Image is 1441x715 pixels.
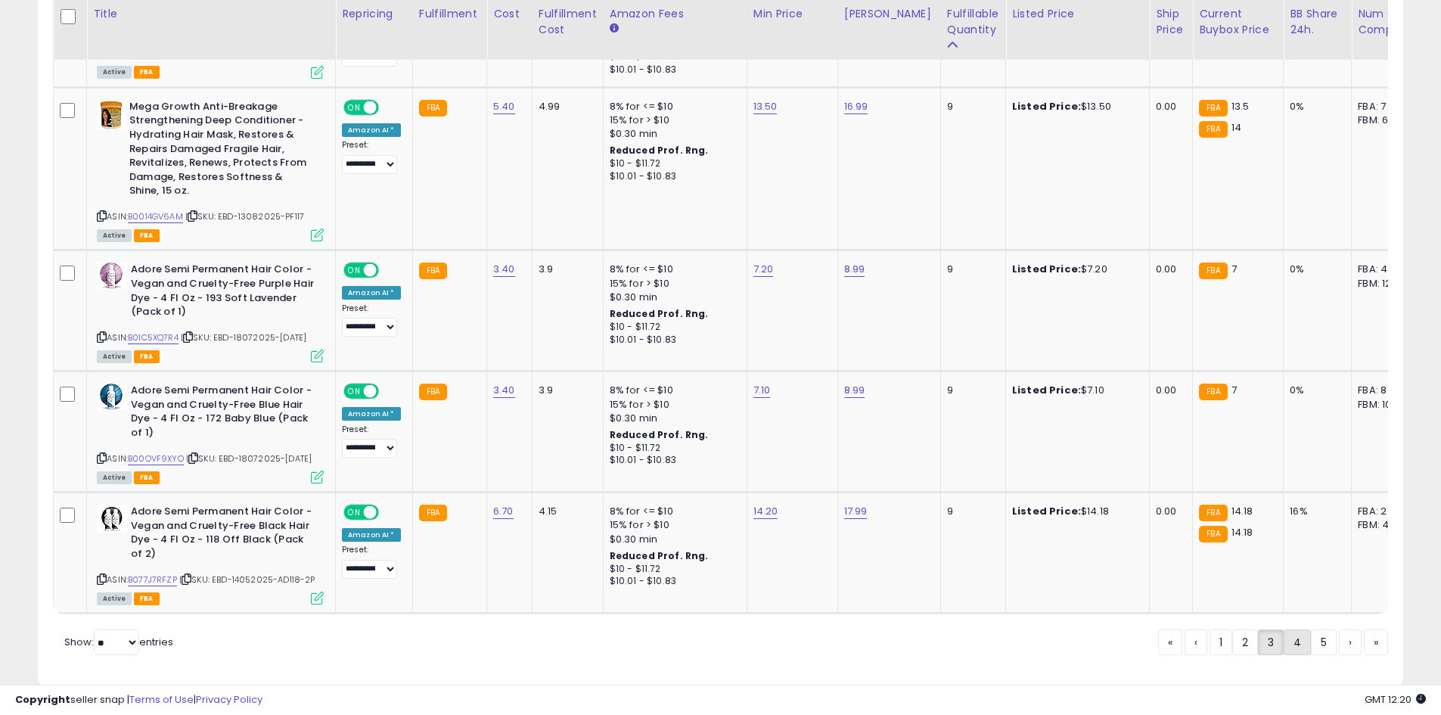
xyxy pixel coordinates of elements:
[1156,263,1181,276] div: 0.00
[134,350,160,363] span: FBA
[1012,100,1138,113] div: $13.50
[610,113,735,127] div: 15% for > $10
[610,454,735,467] div: $10.01 - $10.83
[493,504,514,519] a: 6.70
[1199,526,1227,542] small: FBA
[493,383,515,398] a: 3.40
[377,385,401,398] span: OFF
[1290,384,1340,397] div: 0%
[131,505,315,564] b: Adore Semi Permanent Hair Color - Vegan and Cruelty-Free Black Hair Dye - 4 Fl Oz - 118 Off Black...
[610,505,735,518] div: 8% for <= $10
[345,264,364,277] span: ON
[1199,505,1227,521] small: FBA
[1358,398,1408,412] div: FBM: 10
[97,350,132,363] span: All listings currently available for purchase on Amazon
[610,533,735,546] div: $0.30 min
[97,100,126,130] img: 412v9L5+puL._SL40_.jpg
[1199,6,1277,38] div: Current Buybox Price
[1210,630,1232,655] a: 1
[844,383,865,398] a: 8.99
[1374,635,1378,650] span: »
[128,574,177,586] a: B077J7RFZP
[1199,263,1227,279] small: FBA
[753,504,778,519] a: 14.20
[539,100,592,113] div: 4.99
[1311,630,1337,655] a: 5
[753,6,831,22] div: Min Price
[539,6,597,38] div: Fulfillment Cost
[610,127,735,141] div: $0.30 min
[1012,263,1138,276] div: $7.20
[419,6,480,22] div: Fulfillment
[129,692,194,707] a: Terms of Use
[97,471,132,484] span: All listings currently available for purchase on Amazon
[610,518,735,532] div: 15% for > $10
[1365,692,1426,707] span: 2025-09-11 12:20 GMT
[1156,6,1186,38] div: Ship Price
[947,6,999,38] div: Fulfillable Quantity
[610,22,619,36] small: Amazon Fees.
[1199,384,1227,400] small: FBA
[179,574,315,586] span: | SKU: EBD-14052025-AD118-2P
[93,6,329,22] div: Title
[342,123,401,137] div: Amazon AI *
[377,101,401,113] span: OFF
[1231,99,1250,113] span: 13.5
[342,545,401,579] div: Preset:
[1358,505,1408,518] div: FBA: 2
[1358,113,1408,127] div: FBM: 6
[1231,262,1237,276] span: 7
[1012,262,1081,276] b: Listed Price:
[196,692,262,707] a: Privacy Policy
[1194,635,1197,650] span: ‹
[844,504,868,519] a: 17.99
[1156,505,1181,518] div: 0.00
[1284,630,1311,655] a: 4
[610,549,709,562] b: Reduced Prof. Rng.
[377,506,401,519] span: OFF
[185,210,304,222] span: | SKU: EBD-13082025-PF117
[97,229,132,242] span: All listings currently available for purchase on Amazon
[186,452,312,465] span: | SKU: EBD-18072025-[DATE]
[1358,277,1408,291] div: FBM: 12
[1012,504,1081,518] b: Listed Price:
[844,6,934,22] div: [PERSON_NAME]
[493,99,515,114] a: 5.40
[1231,504,1253,518] span: 14.18
[345,385,364,398] span: ON
[97,263,324,361] div: ASIN:
[97,505,127,533] img: 41Q+8S1ZD-L._SL40_.jpg
[97,100,324,241] div: ASIN:
[610,384,735,397] div: 8% for <= $10
[342,407,401,421] div: Amazon AI *
[753,383,771,398] a: 7.10
[1358,518,1408,532] div: FBM: 4
[610,307,709,320] b: Reduced Prof. Rng.
[1358,263,1408,276] div: FBA: 4
[342,286,401,300] div: Amazon AI *
[15,693,262,707] div: seller snap | |
[1290,505,1340,518] div: 16%
[753,262,774,277] a: 7.20
[129,100,313,202] b: Mega Growth Anti-Breakage Strengthening Deep Conditioner - Hydrating Hair Mask, Restores & Repair...
[97,592,132,605] span: All listings currently available for purchase on Amazon
[128,331,179,344] a: B01C5XQ7R4
[342,424,401,459] div: Preset:
[134,66,160,79] span: FBA
[610,157,735,170] div: $10 - $11.72
[134,592,160,605] span: FBA
[1156,384,1181,397] div: 0.00
[1012,505,1138,518] div: $14.18
[1012,384,1138,397] div: $7.10
[134,229,160,242] span: FBA
[610,575,735,588] div: $10.01 - $10.83
[1168,635,1172,650] span: «
[947,384,994,397] div: 9
[1358,100,1408,113] div: FBA: 7
[419,100,447,117] small: FBA
[181,331,306,344] span: | SKU: EBD-18072025-[DATE]
[97,66,132,79] span: All listings currently available for purchase on Amazon
[610,277,735,291] div: 15% for > $10
[1199,121,1227,138] small: FBA
[128,210,183,223] a: B0014GV6AM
